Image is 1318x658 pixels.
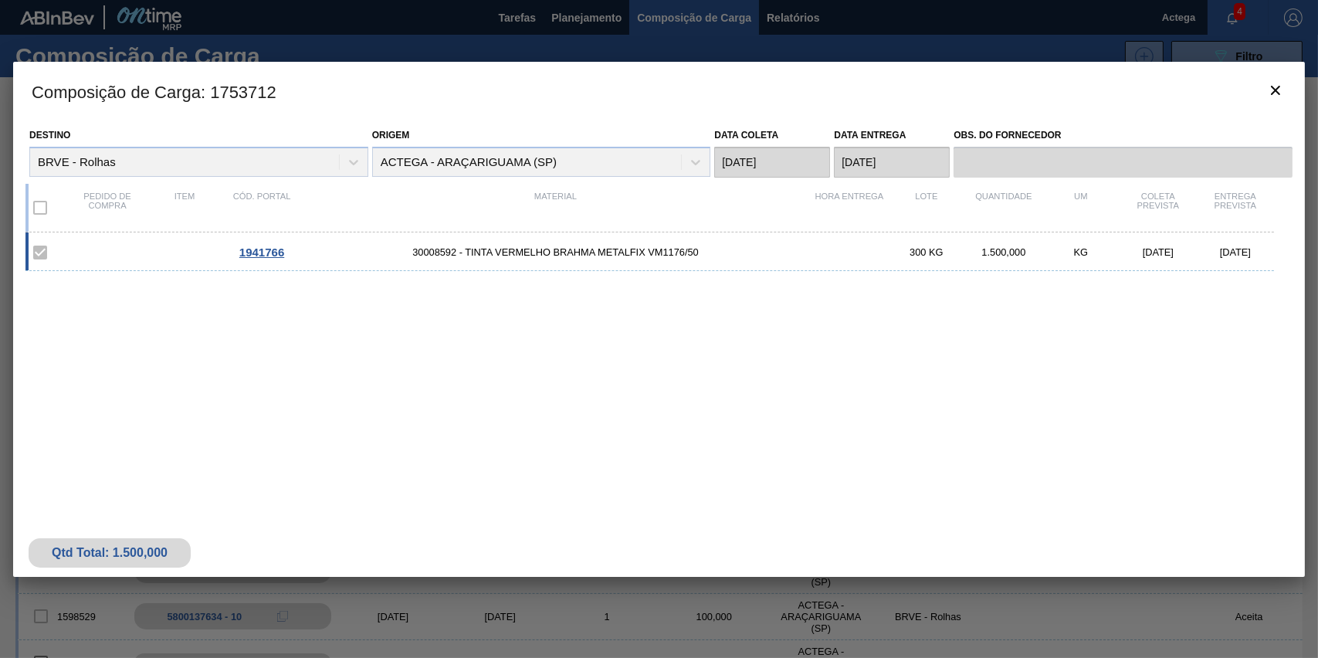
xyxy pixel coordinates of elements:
[954,124,1293,147] label: Obs. do Fornecedor
[1120,246,1197,258] div: [DATE]
[714,130,778,141] label: Data coleta
[1042,192,1120,224] div: UM
[239,246,284,259] span: 1941766
[714,147,830,178] input: dd/mm/yyyy
[1197,192,1274,224] div: Entrega Prevista
[811,192,888,224] div: Hora Entrega
[69,192,146,224] div: Pedido de compra
[223,192,300,224] div: Cód. Portal
[888,246,965,258] div: 300 KG
[40,546,179,560] div: Qtd Total: 1.500,000
[300,192,811,224] div: Material
[29,130,70,141] label: Destino
[965,192,1042,224] div: Quantidade
[888,192,965,224] div: Lote
[834,130,906,141] label: Data entrega
[223,246,300,259] div: Ir para o Pedido
[1042,246,1120,258] div: KG
[1120,192,1197,224] div: Coleta Prevista
[834,147,950,178] input: dd/mm/yyyy
[372,130,410,141] label: Origem
[1197,246,1274,258] div: [DATE]
[13,62,1305,120] h3: Composição de Carga : 1753712
[146,192,223,224] div: Item
[965,246,1042,258] div: 1.500,000
[300,246,811,258] span: 30008592 - TINTA VERMELHO BRAHMA METALFIX VM1176/50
